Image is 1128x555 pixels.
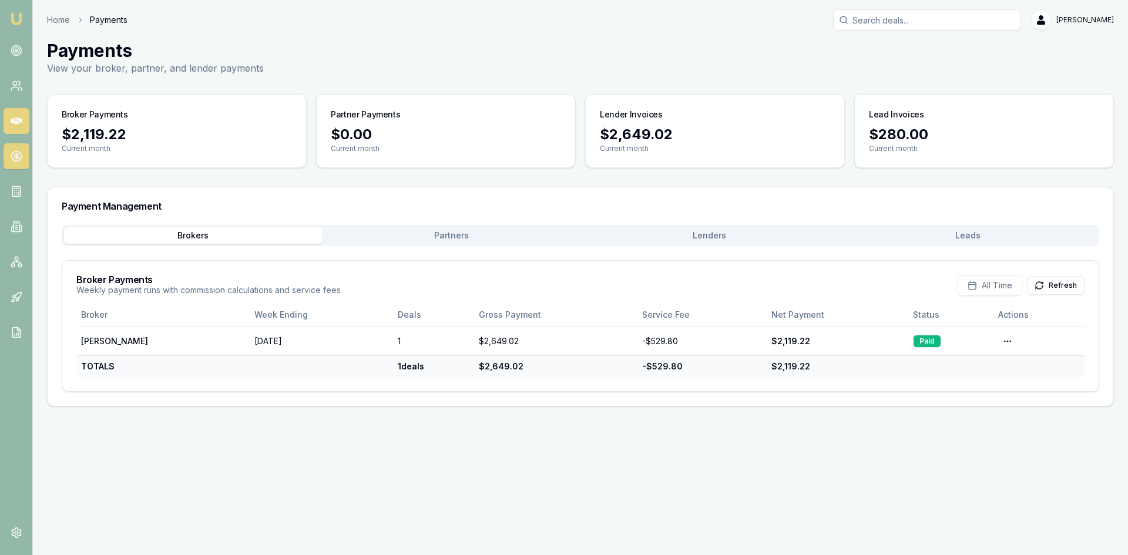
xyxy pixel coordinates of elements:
[76,275,341,284] h3: Broker Payments
[474,303,637,327] th: Gross Payment
[47,14,127,26] nav: breadcrumb
[81,361,245,372] div: TOTALS
[398,361,470,372] div: 1 deals
[600,125,830,144] div: $2,649.02
[393,303,475,327] th: Deals
[839,227,1097,244] button: Leads
[869,125,1099,144] div: $280.00
[771,335,904,347] div: $2,119.22
[76,303,250,327] th: Broker
[982,280,1012,291] span: All Time
[767,303,908,327] th: Net Payment
[62,125,292,144] div: $2,119.22
[908,303,993,327] th: Status
[62,109,128,120] h3: Broker Payments
[47,14,70,26] a: Home
[479,361,632,372] div: $2,649.02
[9,12,23,26] img: emu-icon-u.png
[76,284,341,296] p: Weekly payment runs with commission calculations and service fees
[869,109,924,120] h3: Lead Invoices
[600,144,830,153] p: Current month
[580,227,839,244] button: Lenders
[600,109,663,120] h3: Lender Invoices
[913,335,941,348] div: Paid
[1027,276,1085,295] button: Refresh
[1056,15,1114,25] span: [PERSON_NAME]
[47,40,264,61] h1: Payments
[331,125,561,144] div: $0.00
[250,327,392,355] td: [DATE]
[479,335,632,347] div: $2,649.02
[833,9,1021,31] input: Search deals
[90,14,127,26] span: Payments
[993,303,1085,327] th: Actions
[637,303,767,327] th: Service Fee
[47,61,264,75] p: View your broker, partner, and lender payments
[323,227,581,244] button: Partners
[62,201,1099,211] h3: Payment Management
[250,303,392,327] th: Week Ending
[869,144,1099,153] p: Current month
[771,361,904,372] div: $2,119.22
[642,335,762,347] div: - $529.80
[331,109,400,120] h3: Partner Payments
[81,335,245,347] div: [PERSON_NAME]
[398,335,470,347] div: 1
[642,361,762,372] div: - $529.80
[958,275,1022,296] button: All Time
[62,144,292,153] p: Current month
[64,227,323,244] button: Brokers
[331,144,561,153] p: Current month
